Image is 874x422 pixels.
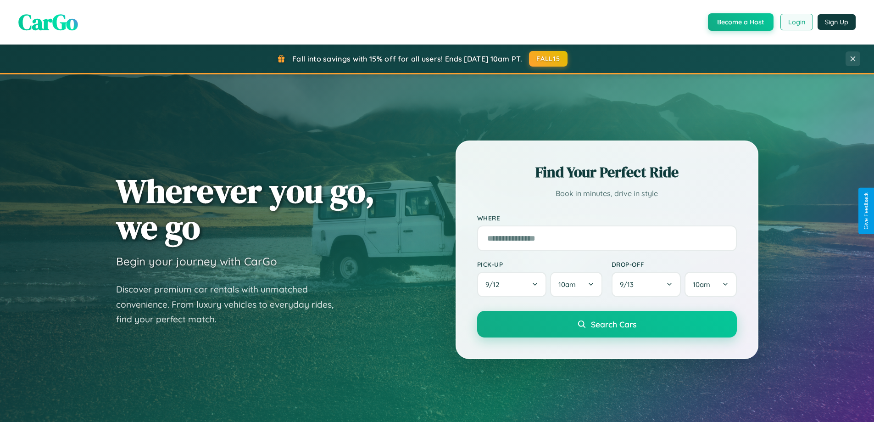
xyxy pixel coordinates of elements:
[685,272,736,297] button: 10am
[558,280,576,289] span: 10am
[116,254,277,268] h3: Begin your journey with CarGo
[612,260,737,268] label: Drop-off
[477,187,737,200] p: Book in minutes, drive in style
[485,280,504,289] span: 9 / 12
[550,272,602,297] button: 10am
[863,192,869,230] div: Give Feedback
[477,260,602,268] label: Pick-up
[116,282,345,327] p: Discover premium car rentals with unmatched convenience. From luxury vehicles to everyday rides, ...
[780,14,813,30] button: Login
[620,280,638,289] span: 9 / 13
[477,162,737,182] h2: Find Your Perfect Ride
[477,214,737,222] label: Where
[116,173,375,245] h1: Wherever you go, we go
[477,272,547,297] button: 9/12
[477,311,737,338] button: Search Cars
[612,272,681,297] button: 9/13
[18,7,78,37] span: CarGo
[529,51,568,67] button: FALL15
[818,14,856,30] button: Sign Up
[708,13,774,31] button: Become a Host
[591,319,636,329] span: Search Cars
[292,54,522,63] span: Fall into savings with 15% off for all users! Ends [DATE] 10am PT.
[693,280,710,289] span: 10am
